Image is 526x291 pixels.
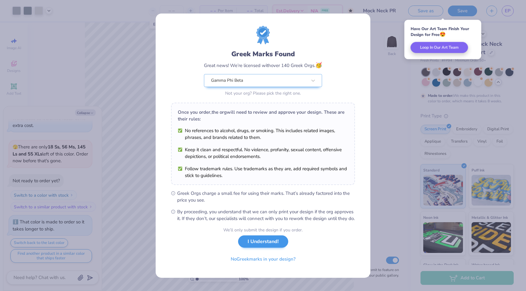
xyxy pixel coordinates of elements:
div: We’ll only submit the design if you order. [223,227,303,233]
div: Greek Marks Found [204,49,322,59]
span: Greek Orgs charge a small fee for using their marks. That’s already factored into the price you see. [177,190,355,203]
button: Loop In Our Art Team [411,42,468,53]
span: 🥳 [315,61,322,69]
li: Keep it clean and respectful. No violence, profanity, sexual content, offensive depictions, or po... [178,146,348,160]
span: By proceeding, you understand that we can only print your design if the org approves it. If they ... [177,208,355,222]
div: Not your org? Please pick the right one. [204,90,322,96]
div: Once you order, the org will need to review and approve your design. These are their rules: [178,109,348,122]
li: No references to alcohol, drugs, or smoking. This includes related images, phrases, and brands re... [178,127,348,141]
span: 😍 [440,31,446,38]
li: Follow trademark rules. Use trademarks as they are, add required symbols and stick to guidelines. [178,165,348,179]
img: license-marks-badge.png [256,26,270,44]
div: Great news! We’re licensed with over 140 Greek Orgs. [204,61,322,69]
button: NoGreekmarks in your design? [225,253,301,265]
div: Have Our Art Team Finish Your Design for Free [411,26,475,37]
button: I Understand! [238,235,288,248]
